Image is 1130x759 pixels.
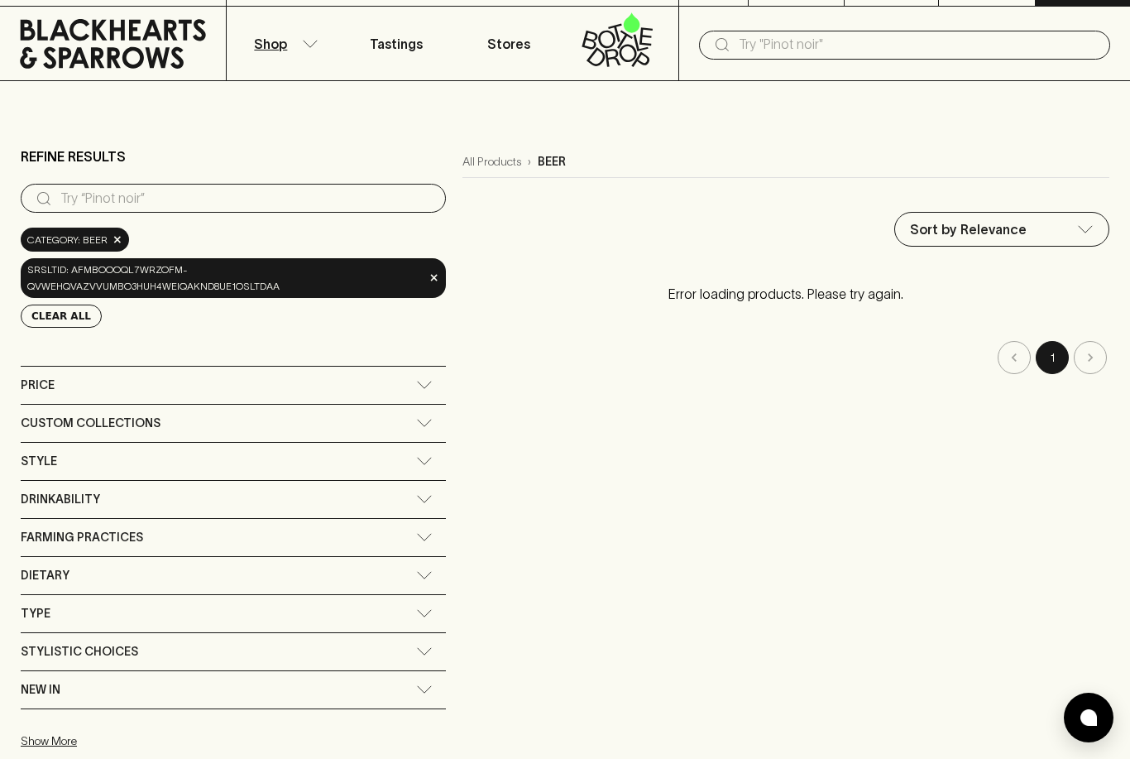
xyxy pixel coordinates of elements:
[340,7,452,80] a: Tastings
[21,489,100,510] span: Drinkability
[21,724,237,758] button: Show More
[21,633,446,670] div: Stylistic Choices
[462,341,1109,374] nav: pagination navigation
[895,213,1108,246] div: Sort by Relevance
[487,34,530,54] p: Stores
[452,7,565,80] a: Stores
[370,34,423,54] p: Tastings
[21,680,60,700] span: New In
[113,231,122,248] span: ×
[21,557,446,594] div: Dietary
[1080,709,1097,726] img: bubble-icon
[429,269,439,286] span: ×
[21,565,69,586] span: Dietary
[21,375,55,396] span: Price
[538,153,566,171] p: beer
[910,219,1027,239] p: Sort by Relevance
[462,153,521,171] a: All Products
[21,527,143,548] span: Farming Practices
[462,267,1109,320] p: Error loading products. Please try again.
[21,405,446,442] div: Custom Collections
[21,367,446,404] div: Price
[254,34,287,54] p: Shop
[739,31,1097,58] input: Try "Pinot noir"
[21,519,446,556] div: Farming Practices
[21,595,446,632] div: Type
[21,641,138,662] span: Stylistic Choices
[21,603,50,624] span: Type
[27,262,424,295] span: srsltid: AfmBOooqL7wRZofM-qvwEhqvaZVVUMbo3huH4weiqAknD8ue1osLTdaA
[21,671,446,709] div: New In
[21,451,57,472] span: Style
[1036,341,1069,374] button: page 1
[227,7,339,80] button: Shop
[21,305,102,328] button: Clear All
[21,147,126,166] p: Refine Results
[21,443,446,480] div: Style
[27,232,108,248] span: Category: beer
[528,153,531,171] p: ›
[21,481,446,518] div: Drinkability
[21,413,160,434] span: Custom Collections
[60,185,433,212] input: Try “Pinot noir”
